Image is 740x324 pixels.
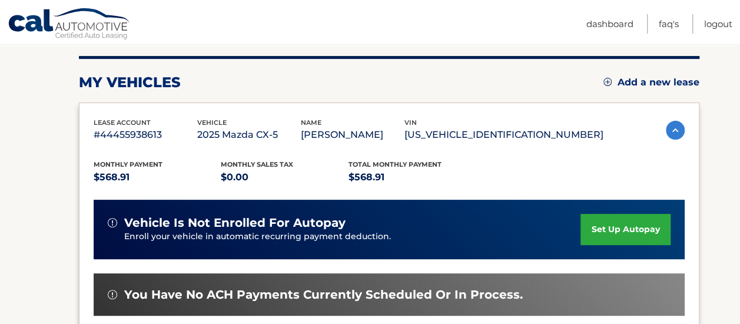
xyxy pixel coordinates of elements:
a: Cal Automotive [8,8,131,42]
a: Logout [704,14,732,34]
p: $568.91 [349,169,476,186]
a: Dashboard [586,14,633,34]
p: $568.91 [94,169,221,186]
span: Monthly Payment [94,160,162,168]
img: add.svg [603,78,612,86]
h2: my vehicles [79,74,181,91]
span: You have no ACH payments currently scheduled or in process. [124,287,523,302]
span: vehicle [197,118,227,127]
span: vehicle is not enrolled for autopay [124,216,346,230]
p: [US_VEHICLE_IDENTIFICATION_NUMBER] [404,127,603,143]
span: name [301,118,321,127]
p: [PERSON_NAME] [301,127,404,143]
img: alert-white.svg [108,290,117,299]
a: FAQ's [659,14,679,34]
a: set up autopay [580,214,670,245]
a: Add a new lease [603,77,699,88]
span: lease account [94,118,151,127]
span: Monthly sales Tax [221,160,293,168]
span: Total Monthly Payment [349,160,442,168]
img: alert-white.svg [108,218,117,227]
span: vin [404,118,417,127]
p: #44455938613 [94,127,197,143]
img: accordion-active.svg [666,121,685,140]
p: $0.00 [221,169,349,186]
p: 2025 Mazda CX-5 [197,127,301,143]
p: Enroll your vehicle in automatic recurring payment deduction. [124,230,581,243]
